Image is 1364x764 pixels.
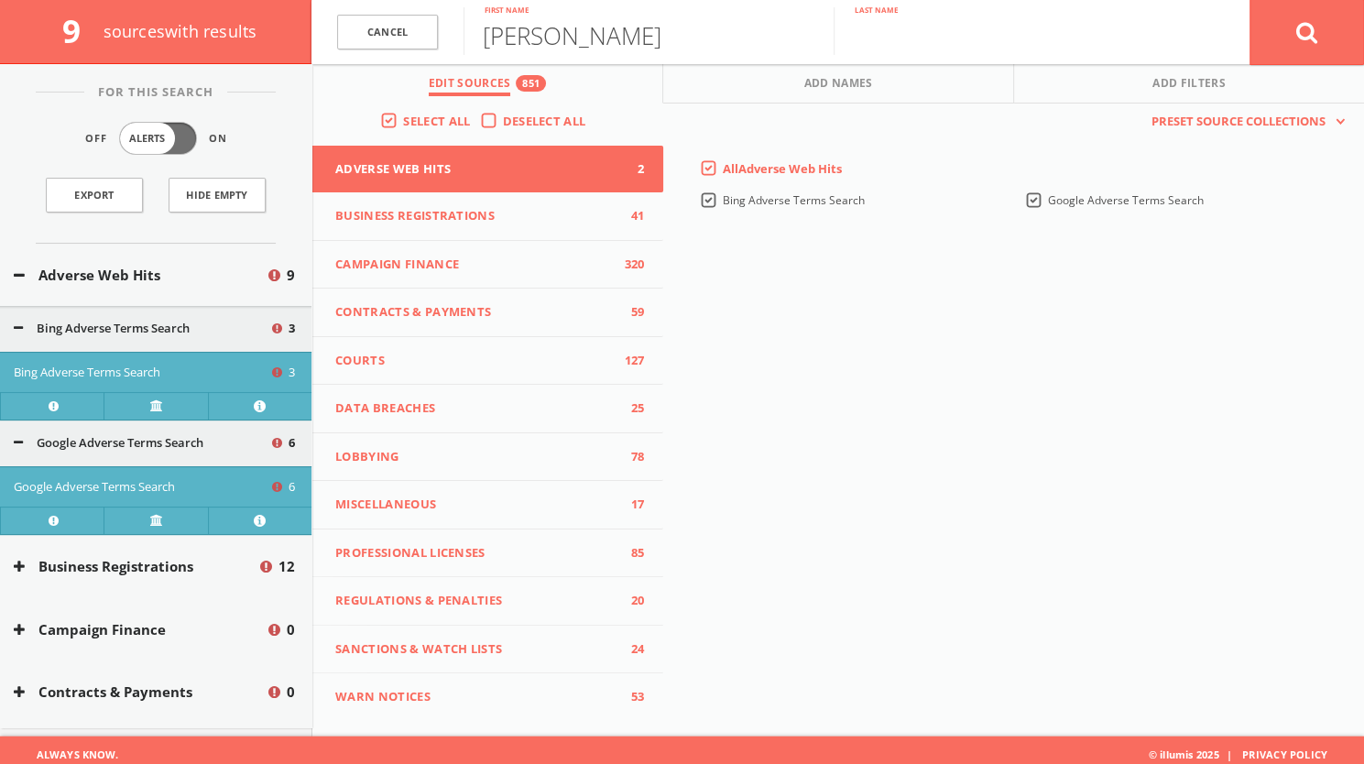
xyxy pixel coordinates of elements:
[1218,748,1239,761] span: |
[312,289,663,337] button: Contracts & Payments59
[287,265,295,286] span: 9
[312,64,663,104] button: Edit Sources851
[85,131,107,147] span: Off
[312,192,663,241] button: Business Registrations41
[617,496,645,514] span: 17
[62,9,96,52] span: 9
[312,673,663,721] button: WARN Notices53
[14,478,269,497] button: Google Adverse Terms Search
[617,544,645,562] span: 85
[723,160,842,177] span: All Adverse Web Hits
[1048,192,1204,208] span: Google Adverse Terms Search
[723,192,865,208] span: Bing Adverse Terms Search
[335,256,617,274] span: Campaign Finance
[312,529,663,578] button: Professional Licenses85
[617,160,645,179] span: 2
[617,399,645,418] span: 25
[169,178,266,213] button: Hide Empty
[312,146,663,193] button: Adverse Web Hits2
[289,364,295,382] span: 3
[617,448,645,466] span: 78
[617,303,645,322] span: 59
[617,640,645,659] span: 24
[617,688,645,706] span: 53
[104,392,207,420] a: Verify at source
[335,448,617,466] span: Lobbying
[14,619,266,640] button: Campaign Finance
[289,320,295,338] span: 3
[278,556,295,577] span: 12
[403,113,470,129] span: Select All
[503,113,586,129] span: Deselect All
[1142,113,1346,131] button: Preset Source Collections
[312,241,663,289] button: Campaign Finance320
[104,20,257,42] span: source s with results
[335,207,617,225] span: Business Registrations
[335,496,617,514] span: Miscellaneous
[663,64,1014,104] button: Add Names
[335,592,617,610] span: Regulations & Penalties
[209,131,227,147] span: On
[312,577,663,626] button: Regulations & Penalties20
[14,434,269,453] button: Google Adverse Terms Search
[335,399,617,418] span: Data Breaches
[516,75,546,92] div: 851
[429,75,511,96] span: Edit Sources
[617,256,645,274] span: 320
[287,682,295,703] span: 0
[1014,64,1364,104] button: Add Filters
[335,688,617,706] span: WARN Notices
[1152,75,1226,96] span: Add Filters
[335,640,617,659] span: Sanctions & Watch Lists
[335,352,617,370] span: Courts
[312,481,663,529] button: Miscellaneous17
[14,320,269,338] button: Bing Adverse Terms Search
[312,385,663,433] button: Data Breaches25
[14,265,266,286] button: Adverse Web Hits
[1142,113,1335,131] span: Preset Source Collections
[617,352,645,370] span: 127
[14,682,266,703] button: Contracts & Payments
[289,478,295,497] span: 6
[289,434,295,453] span: 6
[14,364,269,382] button: Bing Adverse Terms Search
[617,592,645,610] span: 20
[335,544,617,562] span: Professional Licenses
[14,556,257,577] button: Business Registrations
[312,337,663,386] button: Courts127
[84,83,227,102] span: For This Search
[312,433,663,482] button: Lobbying78
[337,15,438,50] a: Cancel
[1242,748,1327,761] a: Privacy Policy
[46,178,143,213] a: Export
[312,626,663,674] button: Sanctions & Watch Lists24
[335,303,617,322] span: Contracts & Payments
[617,207,645,225] span: 41
[287,619,295,640] span: 0
[804,75,873,96] span: Add Names
[104,507,207,534] a: Verify at source
[335,160,617,179] span: Adverse Web Hits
